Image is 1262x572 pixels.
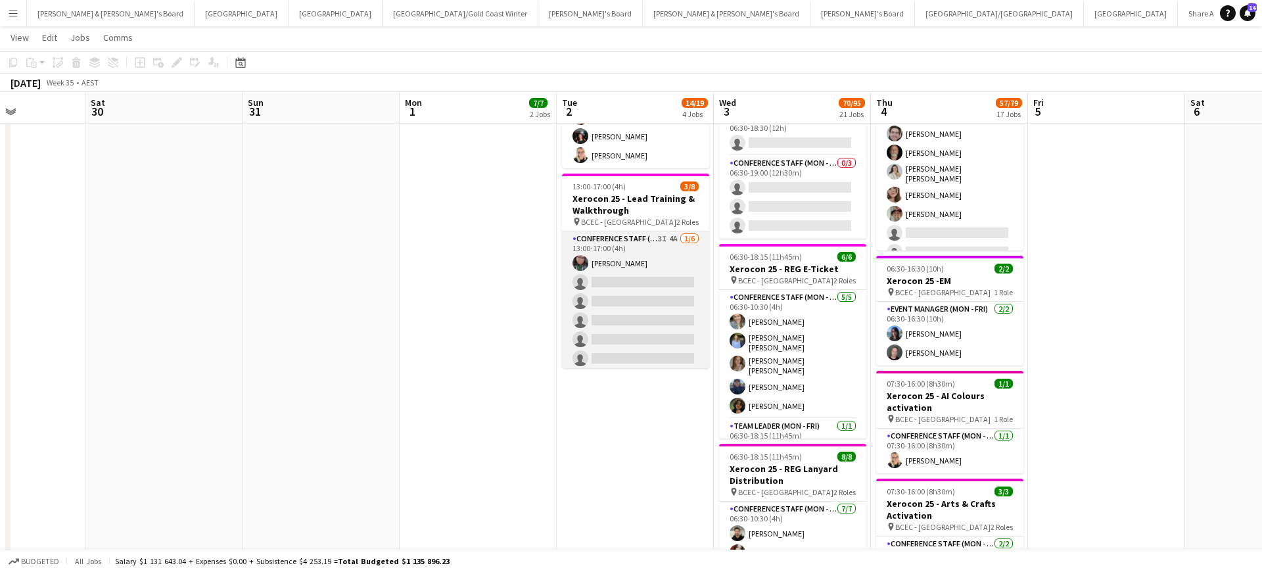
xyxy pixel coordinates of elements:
[1190,97,1205,108] span: Sat
[289,1,383,26] button: [GEOGRAPHIC_DATA]
[996,109,1021,119] div: 17 Jobs
[833,275,856,285] span: 2 Roles
[738,275,833,285] span: BCEC - [GEOGRAPHIC_DATA]
[915,1,1084,26] button: [GEOGRAPHIC_DATA]/[GEOGRAPHIC_DATA]
[562,174,709,368] app-job-card: 13:00-17:00 (4h)3/8Xerocon 25 - Lead Training & Walkthrough BCEC - [GEOGRAPHIC_DATA]2 RolesConfer...
[895,414,991,424] span: BCEC - [GEOGRAPHIC_DATA]
[573,181,626,191] span: 13:00-17:00 (4h)
[876,256,1023,366] app-job-card: 06:30-16:30 (10h)2/2Xerocon 25 -EM BCEC - [GEOGRAPHIC_DATA]1 RoleEvent Manager (Mon - Fri)2/206:3...
[246,104,264,119] span: 31
[719,97,736,108] span: Wed
[876,390,1023,414] h3: Xerocon 25 - AI Colours activation
[1033,97,1044,108] span: Fri
[994,287,1013,297] span: 1 Role
[562,193,709,216] h3: Xerocon 25 - Lead Training & Walkthrough
[676,217,699,227] span: 2 Roles
[876,56,1023,250] app-job-card: 06:30-10:30 (4h)5/8Xerocon 25 - REG Wristbands BCEC - [GEOGRAPHIC_DATA]1 RoleConference Staff (Mo...
[717,104,736,119] span: 3
[405,97,422,108] span: Mon
[994,414,1013,424] span: 1 Role
[876,498,1023,521] h3: Xerocon 25 - Arts & Crafts Activation
[5,29,34,46] a: View
[837,252,856,262] span: 6/6
[530,109,550,119] div: 2 Jobs
[876,275,1023,287] h3: Xerocon 25 -EM
[11,76,41,89] div: [DATE]
[538,1,643,26] button: [PERSON_NAME]'s Board
[719,156,866,239] app-card-role: Conference Staff (Mon - Fri)0/306:30-19:00 (12h30m)
[248,97,264,108] span: Sun
[103,32,133,43] span: Comms
[643,1,810,26] button: [PERSON_NAME] & [PERSON_NAME]'s Board
[738,487,833,497] span: BCEC - [GEOGRAPHIC_DATA]
[837,452,856,462] span: 8/8
[682,109,707,119] div: 4 Jobs
[680,181,699,191] span: 3/8
[719,463,866,487] h3: Xerocon 25 - REG Lanyard Distribution
[403,104,422,119] span: 1
[1188,104,1205,119] span: 6
[876,302,1023,366] app-card-role: Event Manager (Mon - Fri)2/206:30-16:30 (10h)[PERSON_NAME][PERSON_NAME]
[719,244,866,439] app-job-card: 06:30-18:15 (11h45m)6/6Xerocon 25 - REG E-Ticket BCEC - [GEOGRAPHIC_DATA]2 RolesConference Staff ...
[719,263,866,275] h3: Xerocon 25 - REG E-Ticket
[719,419,866,464] app-card-role: Team Leader (Mon - Fri)1/106:30-18:15 (11h45m)
[115,556,450,566] div: Salary $1 131 643.04 + Expenses $0.00 + Subsistence $4 253.19 =
[719,290,866,419] app-card-role: Conference Staff (Mon - Fri)5/506:30-10:30 (4h)[PERSON_NAME][PERSON_NAME] [PERSON_NAME][PERSON_NA...
[991,522,1013,532] span: 2 Roles
[82,78,99,87] div: AEST
[195,1,289,26] button: [GEOGRAPHIC_DATA]
[1240,5,1255,21] a: 14
[994,264,1013,274] span: 2/2
[719,111,866,156] app-card-role: Team Leader (Mon - Fri)0/106:30-18:30 (12h)
[895,522,991,532] span: BCEC - [GEOGRAPHIC_DATA]
[876,429,1023,473] app-card-role: Conference Staff (Mon - Fri)1/107:30-16:00 (8h30m)[PERSON_NAME]
[1031,104,1044,119] span: 5
[65,29,95,46] a: Jobs
[682,98,708,108] span: 14/19
[562,231,709,371] app-card-role: Conference Staff (Mon - Fri)3I4A1/613:00-17:00 (4h)[PERSON_NAME]
[560,104,577,119] span: 2
[1248,3,1257,12] span: 14
[876,97,893,108] span: Thu
[887,487,955,496] span: 07:30-16:00 (8h30m)
[994,487,1013,496] span: 3/3
[833,487,856,497] span: 2 Roles
[730,452,802,462] span: 06:30-18:15 (11h45m)
[70,32,90,43] span: Jobs
[839,109,864,119] div: 21 Jobs
[98,29,138,46] a: Comms
[27,1,195,26] button: [PERSON_NAME] & [PERSON_NAME]'s Board
[1084,1,1178,26] button: [GEOGRAPHIC_DATA]
[72,556,104,566] span: All jobs
[887,379,955,389] span: 07:30-16:00 (8h30m)
[996,98,1022,108] span: 57/79
[383,1,538,26] button: [GEOGRAPHIC_DATA]/Gold Coast Winter
[42,32,57,43] span: Edit
[876,371,1023,473] app-job-card: 07:30-16:00 (8h30m)1/1Xerocon 25 - AI Colours activation BCEC - [GEOGRAPHIC_DATA]1 RoleConference...
[581,217,676,227] span: BCEC - [GEOGRAPHIC_DATA]
[21,557,59,566] span: Budgeted
[839,98,865,108] span: 70/95
[43,78,76,87] span: Week 35
[91,97,105,108] span: Sat
[876,102,1023,284] app-card-role: Conference Staff (Mon - Fri)43I2A5/806:30-10:30 (4h)[PERSON_NAME][PERSON_NAME][PERSON_NAME] [PERS...
[11,32,29,43] span: View
[338,556,450,566] span: Total Budgeted $1 135 896.23
[730,252,802,262] span: 06:30-18:15 (11h45m)
[810,1,915,26] button: [PERSON_NAME]'s Board
[529,98,548,108] span: 7/7
[7,554,61,569] button: Budgeted
[719,53,866,239] app-job-card: 06:30-19:00 (12h30m)0/4Xerocon 25 - Pickle Ball Activation BCEC - [GEOGRAPHIC_DATA]2 RolesTeam Le...
[562,97,577,108] span: Tue
[89,104,105,119] span: 30
[874,104,893,119] span: 4
[895,287,991,297] span: BCEC - [GEOGRAPHIC_DATA]
[887,264,944,274] span: 06:30-16:30 (10h)
[37,29,62,46] a: Edit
